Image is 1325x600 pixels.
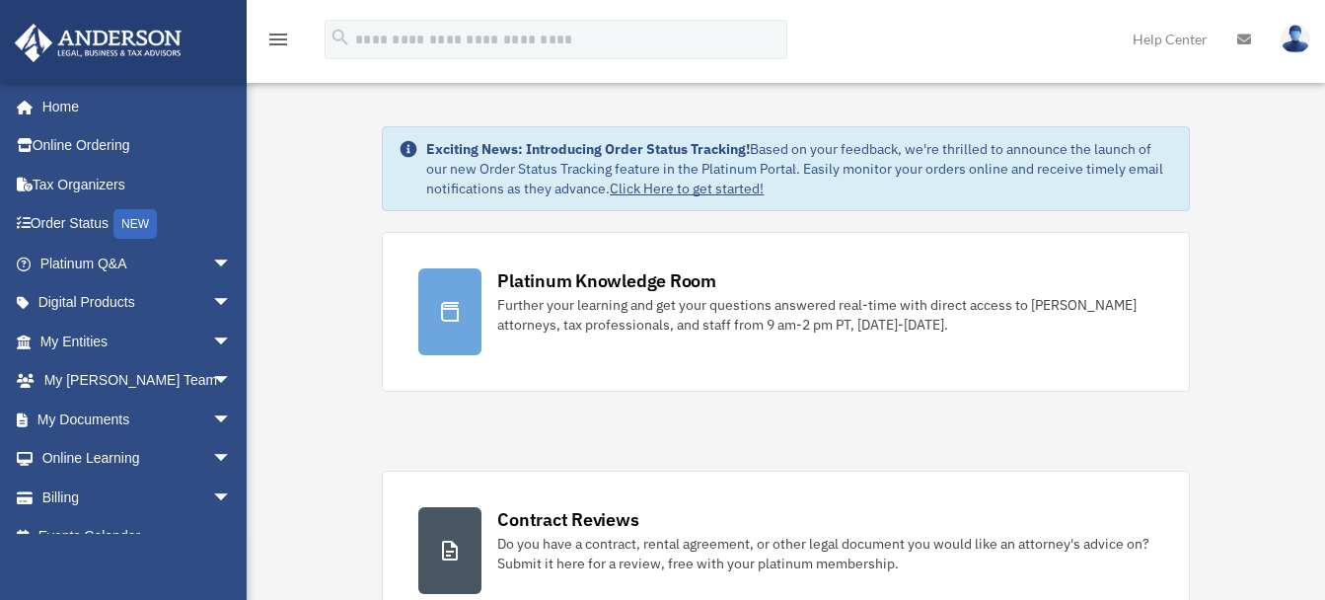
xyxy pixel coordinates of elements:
[212,283,252,324] span: arrow_drop_down
[14,322,261,361] a: My Entitiesarrow_drop_down
[9,24,187,62] img: Anderson Advisors Platinum Portal
[212,244,252,284] span: arrow_drop_down
[14,204,261,245] a: Order StatusNEW
[14,87,252,126] a: Home
[382,232,1189,392] a: Platinum Knowledge Room Further your learning and get your questions answered real-time with dire...
[266,35,290,51] a: menu
[426,139,1172,198] div: Based on your feedback, we're thrilled to announce the launch of our new Order Status Tracking fe...
[14,478,261,517] a: Billingarrow_drop_down
[497,534,1152,573] div: Do you have a contract, rental agreement, or other legal document you would like an attorney's ad...
[497,268,716,293] div: Platinum Knowledge Room
[212,400,252,440] span: arrow_drop_down
[14,126,261,166] a: Online Ordering
[212,439,252,480] span: arrow_drop_down
[113,209,157,239] div: NEW
[497,295,1152,335] div: Further your learning and get your questions answered real-time with direct access to [PERSON_NAM...
[14,400,261,439] a: My Documentsarrow_drop_down
[14,361,261,401] a: My [PERSON_NAME] Teamarrow_drop_down
[14,439,261,479] a: Online Learningarrow_drop_down
[14,283,261,323] a: Digital Productsarrow_drop_down
[266,28,290,51] i: menu
[426,140,750,158] strong: Exciting News: Introducing Order Status Tracking!
[14,517,261,557] a: Events Calendar
[14,165,261,204] a: Tax Organizers
[1281,25,1310,53] img: User Pic
[330,27,351,48] i: search
[14,244,261,283] a: Platinum Q&Aarrow_drop_down
[497,507,638,532] div: Contract Reviews
[610,180,764,197] a: Click Here to get started!
[212,361,252,402] span: arrow_drop_down
[212,322,252,362] span: arrow_drop_down
[212,478,252,518] span: arrow_drop_down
